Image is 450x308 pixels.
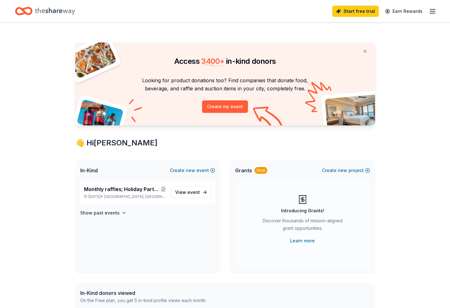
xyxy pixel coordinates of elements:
span: event [187,189,200,195]
img: Curvy arrow [253,107,284,130]
a: View event [171,187,211,198]
button: Createnewproject [322,167,370,174]
a: Earn Rewards [381,6,426,17]
img: Pizza [68,39,117,79]
p: [DATE] • [84,194,166,199]
div: New [255,167,267,174]
span: 3400 + [201,57,224,66]
span: new [186,167,195,174]
div: Introducing Grants! [281,207,324,215]
span: In-Kind [80,167,98,174]
span: Monthly raffles; Holiday Party; NY Party; Ice Cream Social, BBQ Cookouts [84,185,161,193]
div: 👋 Hi [PERSON_NAME] [75,138,375,148]
a: Start free trial [332,6,379,17]
div: Discover thousands of mission-aligned grant opportunities. [260,217,345,235]
p: Looking for product donations too? Find companies that donate food, beverage, and raffle and auct... [83,76,368,93]
span: View [175,189,200,196]
div: In-Kind donors viewed [80,289,206,297]
div: On the Free plan, you get 5 in-kind profile views each month. [80,297,206,304]
a: Learn more [290,237,315,245]
button: Show past events [80,209,126,217]
a: Home [15,4,75,18]
span: Access in-kind donors [174,57,276,66]
span: Grants [235,167,252,174]
span: [GEOGRAPHIC_DATA], [GEOGRAPHIC_DATA] [104,194,166,199]
span: new [338,167,347,174]
h4: Show past events [80,209,120,217]
button: Create my event [202,100,248,113]
button: Createnewevent [170,167,215,174]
